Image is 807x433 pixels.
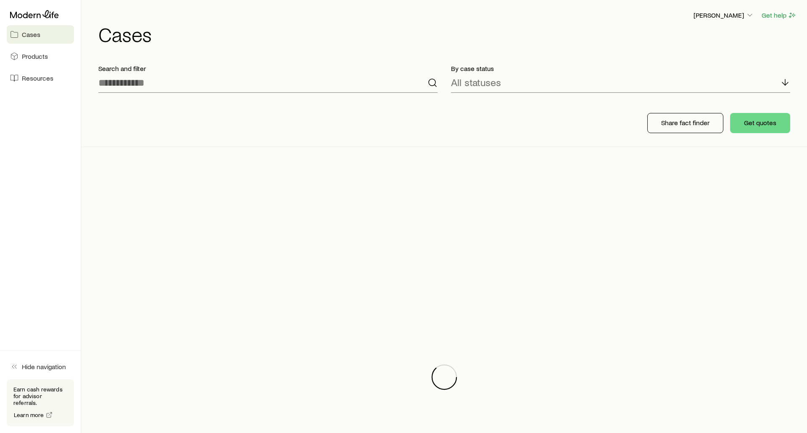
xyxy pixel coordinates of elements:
p: By case status [451,64,790,73]
button: Share fact finder [647,113,723,133]
button: [PERSON_NAME] [693,10,754,21]
a: Products [7,47,74,66]
button: Get quotes [730,113,790,133]
span: Hide navigation [22,362,66,371]
span: Resources [22,74,53,82]
a: Cases [7,25,74,44]
p: Search and filter [98,64,438,73]
a: Resources [7,69,74,87]
p: [PERSON_NAME] [694,11,754,19]
p: All statuses [451,76,501,88]
p: Earn cash rewards for advisor referrals. [13,386,67,406]
button: Get help [761,10,797,20]
div: Earn cash rewards for advisor referrals.Learn more [7,379,74,426]
span: Learn more [14,412,44,418]
p: Share fact finder [661,118,709,127]
h1: Cases [98,24,797,44]
button: Hide navigation [7,357,74,376]
span: Products [22,52,48,60]
span: Cases [22,30,40,39]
